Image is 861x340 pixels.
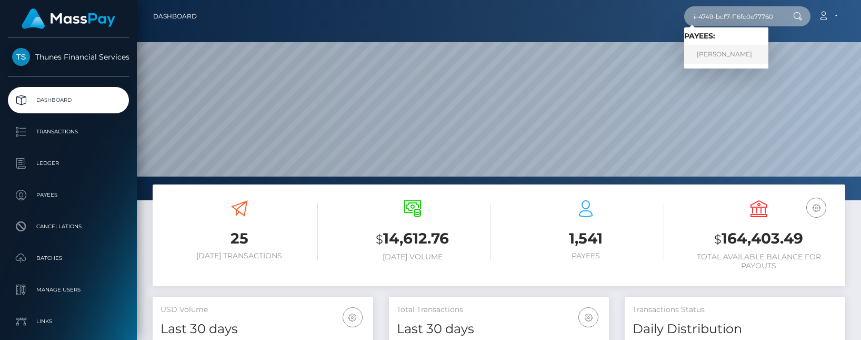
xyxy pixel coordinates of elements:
small: $ [376,232,383,247]
h3: 14,612.76 [334,228,491,250]
p: Transactions [12,124,125,140]
h5: USD Volume [161,305,365,315]
p: Ledger [12,156,125,171]
a: Cancellations [8,213,129,240]
a: Payees [8,182,129,208]
h6: Total Available Balance for Payouts [680,252,837,270]
h3: 1,541 [507,228,664,249]
h6: [DATE] Transactions [161,251,318,260]
h5: Total Transactions [397,305,602,315]
h5: Transactions Status [633,305,837,315]
a: Links [8,308,129,335]
p: Dashboard [12,92,125,108]
small: $ [714,232,722,247]
a: Dashboard [8,87,129,113]
h4: Daily Distribution [633,320,837,338]
span: Thunes Financial Services [8,52,129,62]
a: Manage Users [8,277,129,303]
h4: Last 30 days [161,320,365,338]
h3: 25 [161,228,318,249]
h6: [DATE] Volume [334,252,491,261]
h6: Payees [507,251,664,260]
img: Thunes Financial Services [12,48,30,66]
p: Cancellations [12,219,125,235]
h3: 164,403.49 [680,228,837,250]
p: Manage Users [12,282,125,298]
a: [PERSON_NAME] [684,45,768,64]
img: MassPay Logo [22,8,115,29]
a: Dashboard [153,5,197,27]
a: Batches [8,245,129,271]
p: Links [12,314,125,329]
a: Ledger [8,150,129,177]
input: Search... [684,6,783,26]
p: Batches [12,250,125,266]
h6: Payees: [684,32,768,41]
h4: Last 30 days [397,320,602,338]
a: Transactions [8,119,129,145]
p: Payees [12,187,125,203]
